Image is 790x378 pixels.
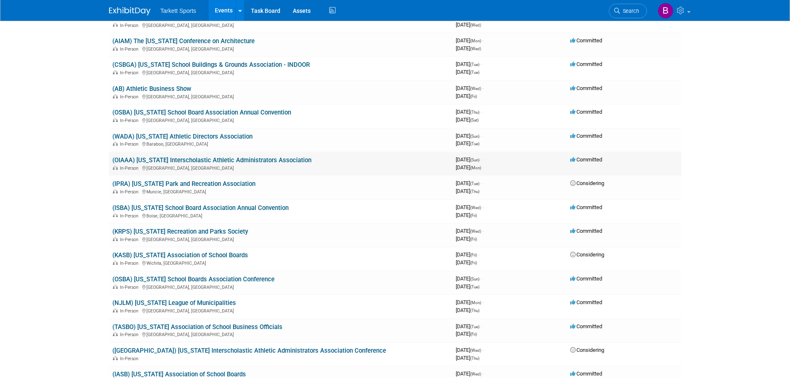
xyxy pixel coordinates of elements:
[570,133,602,139] span: Committed
[112,37,255,45] a: (AIAM) The [US_STATE] Conference on Architecture
[456,347,484,353] span: [DATE]
[113,70,118,74] img: In-Person Event
[109,7,151,15] img: ExhibitDay
[482,228,484,234] span: -
[112,156,311,164] a: (OIAAA) [US_STATE] Interscholastic Athletic Administrators Association
[113,118,118,122] img: In-Person Event
[570,323,602,329] span: Committed
[570,37,602,44] span: Committed
[112,283,449,290] div: [GEOGRAPHIC_DATA], [GEOGRAPHIC_DATA]
[112,180,255,188] a: (IPRA) [US_STATE] Park and Recreation Association
[113,94,118,98] img: In-Person Event
[112,61,310,68] a: (CSBGA) [US_STATE] School Buildings & Grounds Association - INDOOR
[470,372,481,376] span: (Wed)
[456,37,484,44] span: [DATE]
[481,61,482,67] span: -
[112,140,449,147] div: Baraboo, [GEOGRAPHIC_DATA]
[112,323,282,331] a: (TASBO) [US_STATE] Association of School Business Officials
[570,251,604,258] span: Considering
[160,7,196,14] span: Tarkett Sports
[456,276,482,282] span: [DATE]
[120,46,141,52] span: In-Person
[482,347,484,353] span: -
[112,251,248,259] a: (KASB) [US_STATE] Association of School Boards
[481,276,482,282] span: -
[113,237,118,241] img: In-Person Event
[113,23,118,27] img: In-Person Event
[456,212,477,218] span: [DATE]
[470,166,481,170] span: (Mon)
[470,23,481,27] span: (Wed)
[113,261,118,265] img: In-Person Event
[470,332,477,337] span: (Fri)
[120,70,141,76] span: In-Person
[456,307,479,313] span: [DATE]
[482,371,484,377] span: -
[112,228,248,235] a: (KRPS) [US_STATE] Recreation and Parks Society
[456,355,479,361] span: [DATE]
[570,61,602,67] span: Committed
[112,236,449,242] div: [GEOGRAPHIC_DATA], [GEOGRAPHIC_DATA]
[470,181,479,186] span: (Tue)
[481,156,482,163] span: -
[120,23,141,28] span: In-Person
[112,69,449,76] div: [GEOGRAPHIC_DATA], [GEOGRAPHIC_DATA]
[113,166,118,170] img: In-Person Event
[570,156,602,163] span: Committed
[112,347,386,354] a: ([GEOGRAPHIC_DATA]) [US_STATE] Interscholastic Athletic Administrators Association Conference
[456,69,479,75] span: [DATE]
[456,22,481,28] span: [DATE]
[120,166,141,171] span: In-Person
[470,86,481,91] span: (Wed)
[456,323,482,329] span: [DATE]
[470,229,481,234] span: (Wed)
[456,61,482,67] span: [DATE]
[482,85,484,91] span: -
[120,213,141,219] span: In-Person
[456,180,482,186] span: [DATE]
[470,158,479,162] span: (Sun)
[112,276,275,283] a: (OSBA) [US_STATE] School Boards Association Conference
[113,285,118,289] img: In-Person Event
[658,3,673,19] img: Bill Moffitt
[470,253,477,257] span: (Fri)
[112,371,246,378] a: (IASB) [US_STATE] Association of School Boards
[570,276,602,282] span: Committed
[456,259,477,266] span: [DATE]
[481,323,482,329] span: -
[470,46,481,51] span: (Wed)
[120,141,141,147] span: In-Person
[456,188,479,194] span: [DATE]
[112,164,449,171] div: [GEOGRAPHIC_DATA], [GEOGRAPHIC_DATA]
[112,188,449,195] div: Muncie, [GEOGRAPHIC_DATA]
[570,228,602,234] span: Committed
[456,164,481,171] span: [DATE]
[120,189,141,195] span: In-Person
[470,237,477,241] span: (Fri)
[113,189,118,193] img: In-Person Event
[112,212,449,219] div: Boise, [GEOGRAPHIC_DATA]
[570,204,602,210] span: Committed
[456,117,479,123] span: [DATE]
[456,228,484,234] span: [DATE]
[120,308,141,314] span: In-Person
[113,356,118,360] img: In-Person Event
[470,134,479,139] span: (Sun)
[120,332,141,337] span: In-Person
[570,371,602,377] span: Committed
[456,283,479,290] span: [DATE]
[112,259,449,266] div: Wichita, [GEOGRAPHIC_DATA]
[570,180,604,186] span: Considering
[112,307,449,314] div: [GEOGRAPHIC_DATA], [GEOGRAPHIC_DATA]
[470,277,479,281] span: (Sun)
[456,371,484,377] span: [DATE]
[120,237,141,242] span: In-Person
[112,299,236,307] a: (NJLM) [US_STATE] League of Municipalities
[482,299,484,305] span: -
[113,213,118,217] img: In-Person Event
[482,204,484,210] span: -
[113,308,118,312] img: In-Person Event
[481,133,482,139] span: -
[113,332,118,336] img: In-Person Event
[570,299,602,305] span: Committed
